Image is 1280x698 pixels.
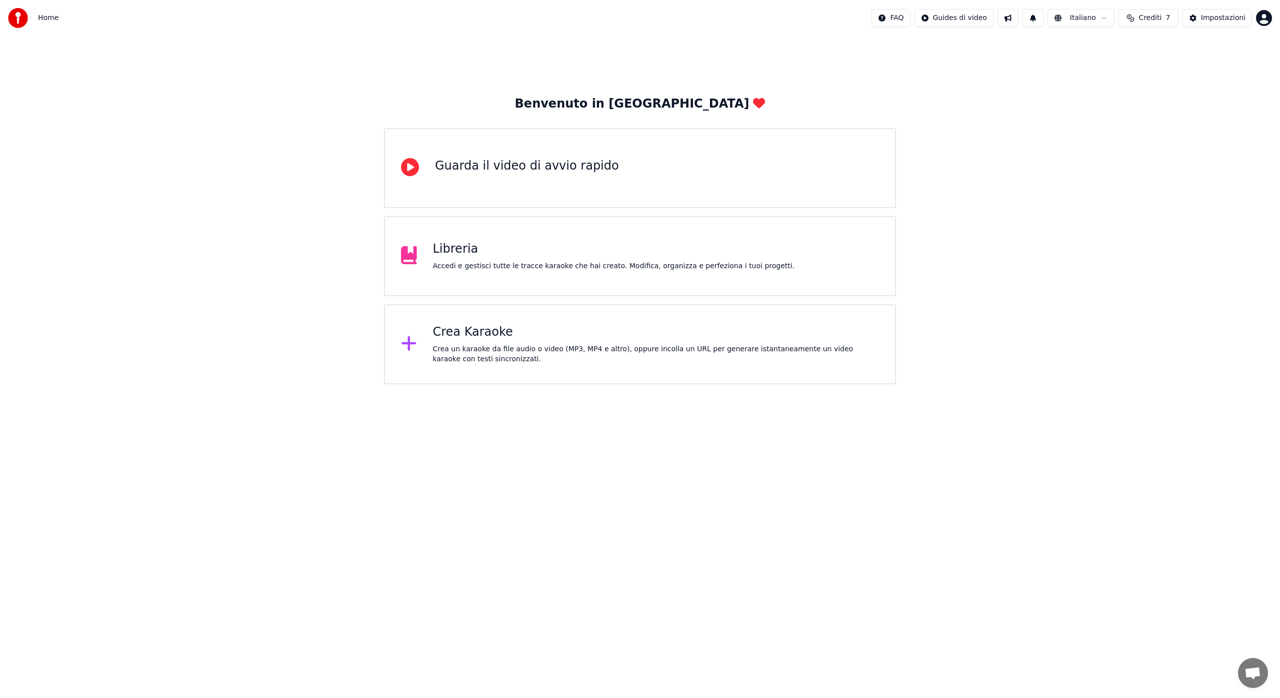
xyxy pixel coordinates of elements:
img: youka [8,8,28,28]
nav: breadcrumb [38,13,58,23]
button: Guides di video [914,9,993,27]
div: Impostazioni [1201,13,1245,23]
span: Crediti [1138,13,1161,23]
button: Impostazioni [1182,9,1252,27]
span: Home [38,13,58,23]
div: Accedi e gestisci tutte le tracce karaoke che hai creato. Modifica, organizza e perfeziona i tuoi... [433,261,795,271]
span: 7 [1165,13,1170,23]
div: Benvenuto in [GEOGRAPHIC_DATA] [515,96,765,112]
button: Crediti7 [1118,9,1178,27]
div: Crea Karaoke [433,324,879,340]
div: Guarda il video di avvio rapido [435,158,619,174]
button: FAQ [871,9,910,27]
div: Aprire la chat [1238,658,1268,688]
div: Crea un karaoke da file audio o video (MP3, MP4 e altro), oppure incolla un URL per generare ista... [433,344,879,364]
div: Libreria [433,241,795,257]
